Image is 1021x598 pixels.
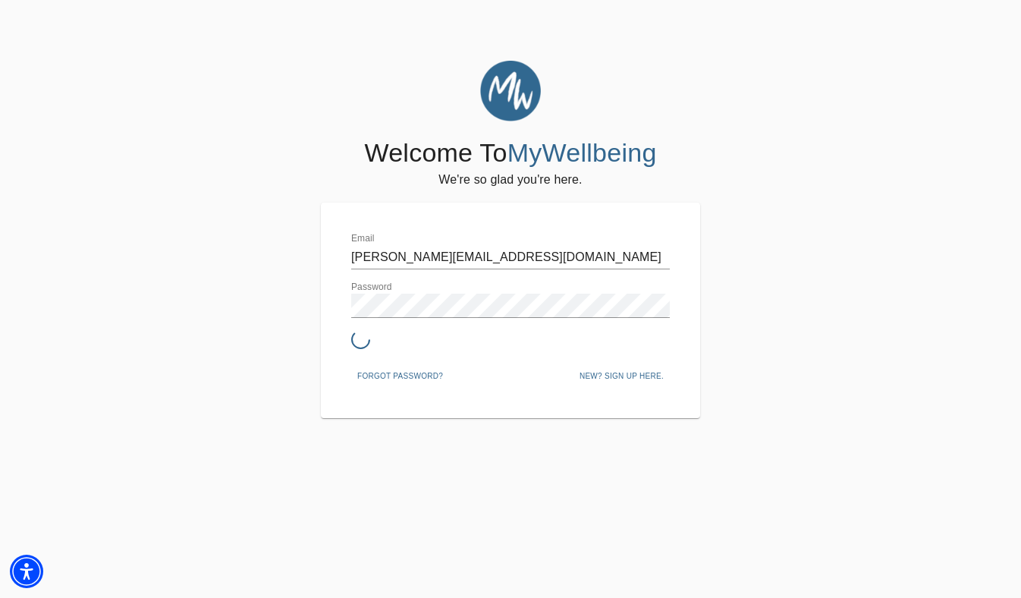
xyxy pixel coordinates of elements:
[573,365,670,388] button: New? Sign up here.
[438,169,582,190] h6: We're so glad you're here.
[351,365,449,388] button: Forgot password?
[580,370,664,383] span: New? Sign up here.
[364,137,656,169] h4: Welcome To
[351,234,375,244] label: Email
[480,61,541,121] img: MyWellbeing
[351,283,392,292] label: Password
[10,555,43,588] div: Accessibility Menu
[351,369,449,381] a: Forgot password?
[357,370,443,383] span: Forgot password?
[507,138,657,167] span: MyWellbeing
